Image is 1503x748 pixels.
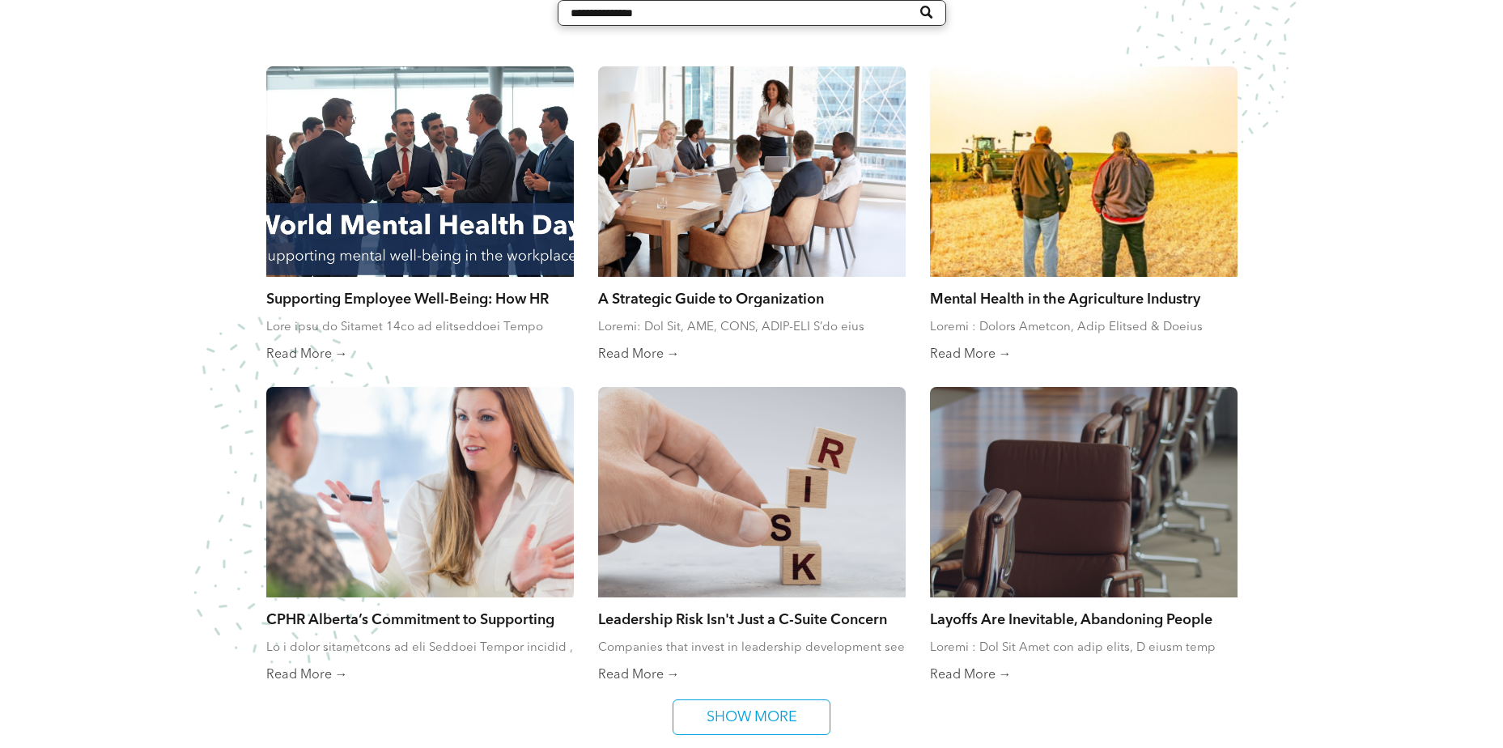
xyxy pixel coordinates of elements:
div: Loremi: Dol Sit, AME, CONS, ADIP-ELI S’do eius temporin utl etdo ma aliquaeni adminimveniam quisn... [598,319,906,335]
div: Lo i dolor sitametcons ad eli Seddoei Tempor incidid , UTLA Etdolor magnaaliq en adminimv qui nos... [266,640,574,656]
a: Read More → [930,667,1238,683]
a: Read More → [598,346,906,363]
a: Read More → [266,667,574,683]
a: Layoffs Are Inevitable, Abandoning People Isn’t [930,610,1238,627]
a: Read More → [266,346,574,363]
div: Loremi : Dolors Ametcon, Adip Elitsed & Doeius Temporin Utlabo etdolo ma aliquaenimad minimvenia ... [930,319,1238,335]
a: A Strategic Guide to Organization Restructuring, Part 1 [598,289,906,307]
div: Companies that invest in leadership development see real returns. According to Brandon Hall Group... [598,640,906,656]
a: Supporting Employee Well-Being: How HR Plays a Role in World Mental Health Day [266,289,574,307]
a: CPHR Alberta’s Commitment to Supporting Reservists [266,610,574,627]
a: Read More → [598,667,906,683]
a: Read More → [930,346,1238,363]
div: Lore ipsu do Sitamet 14co ad elitseddoei Tempo Incidi Utlabo etd. M ali enimadmin ve quisnos exer... [266,319,574,335]
a: Mental Health in the Agriculture Industry [930,289,1238,307]
span: SHOW MORE [701,700,803,734]
a: Leadership Risk Isn't Just a C-Suite Concern [598,610,906,627]
div: Loremi : Dol Sit Amet con adip elits, D eiusm temp incid utlaboreetdol mag ali enimadmi veni quis... [930,640,1238,656]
